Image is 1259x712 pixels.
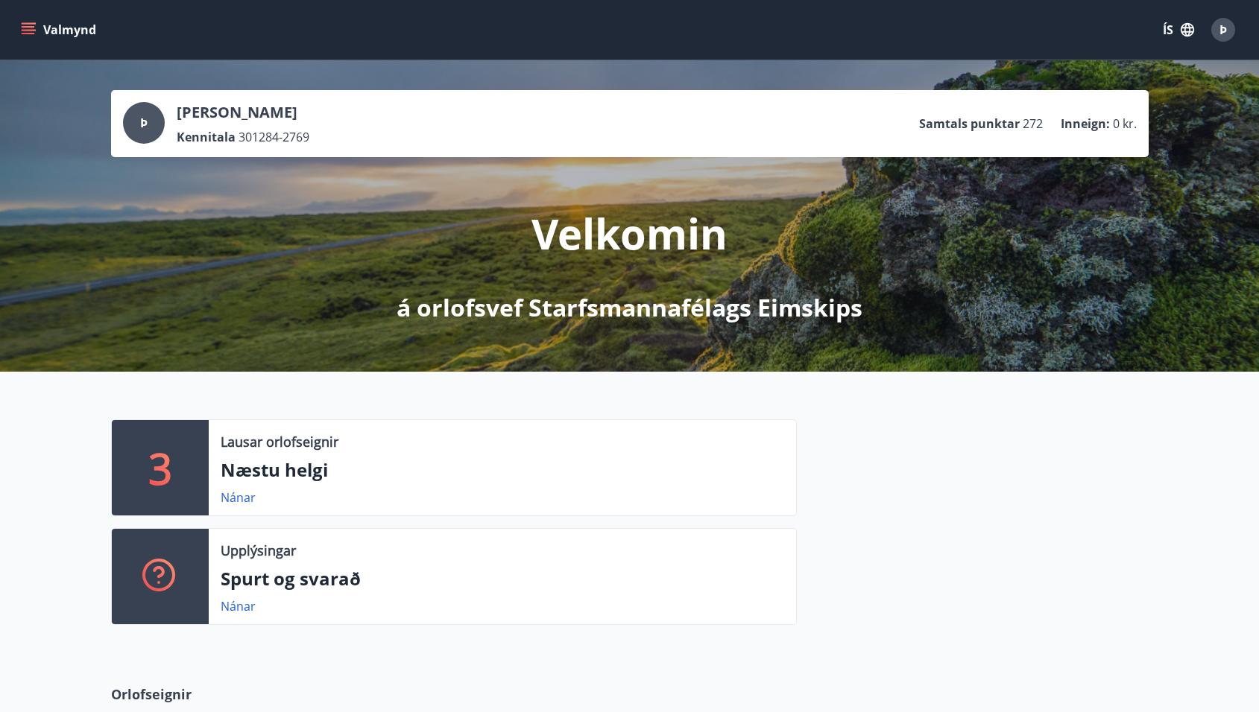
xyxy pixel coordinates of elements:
p: Lausar orlofseignir [221,432,338,451]
p: Velkomin [531,205,728,261]
p: á orlofsvef Starfsmannafélags Eimskips [397,291,862,324]
span: Þ [140,115,148,131]
button: Þ [1205,12,1241,48]
span: 301284-2769 [239,129,309,145]
p: 3 [148,439,172,496]
p: Kennitala [177,129,236,145]
button: ÍS [1155,16,1202,43]
button: menu [18,16,102,43]
span: Orlofseignir [111,684,192,704]
span: 272 [1023,115,1043,132]
span: Þ [1219,22,1227,38]
p: Spurt og svarað [221,566,784,591]
a: Nánar [221,598,256,614]
p: Upplýsingar [221,541,296,560]
p: Samtals punktar [919,115,1020,132]
p: Inneign : [1061,115,1110,132]
p: [PERSON_NAME] [177,102,309,123]
p: Næstu helgi [221,457,784,483]
a: Nánar [221,489,256,506]
span: 0 kr. [1113,115,1137,132]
